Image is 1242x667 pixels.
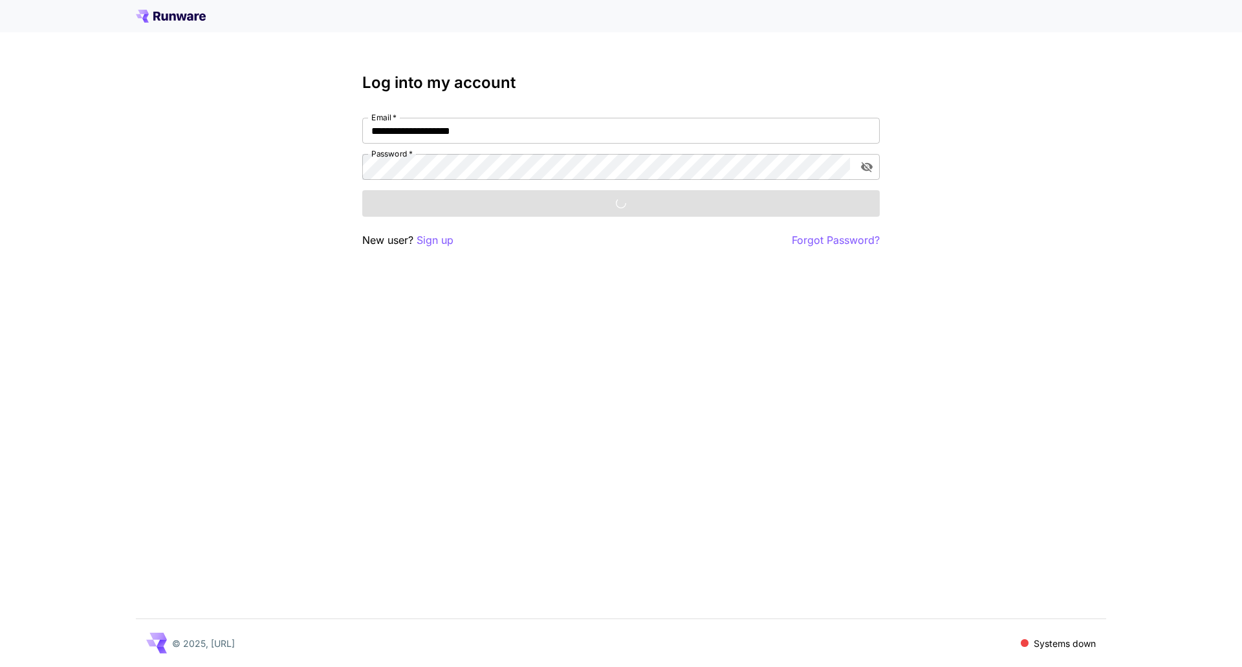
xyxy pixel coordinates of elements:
p: New user? [362,232,453,248]
button: Sign up [417,232,453,248]
label: Email [371,112,397,123]
button: toggle password visibility [855,155,878,179]
label: Password [371,148,413,159]
p: Systems down [1034,637,1096,650]
p: © 2025, [URL] [172,637,235,650]
h3: Log into my account [362,74,880,92]
button: Forgot Password? [792,232,880,248]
